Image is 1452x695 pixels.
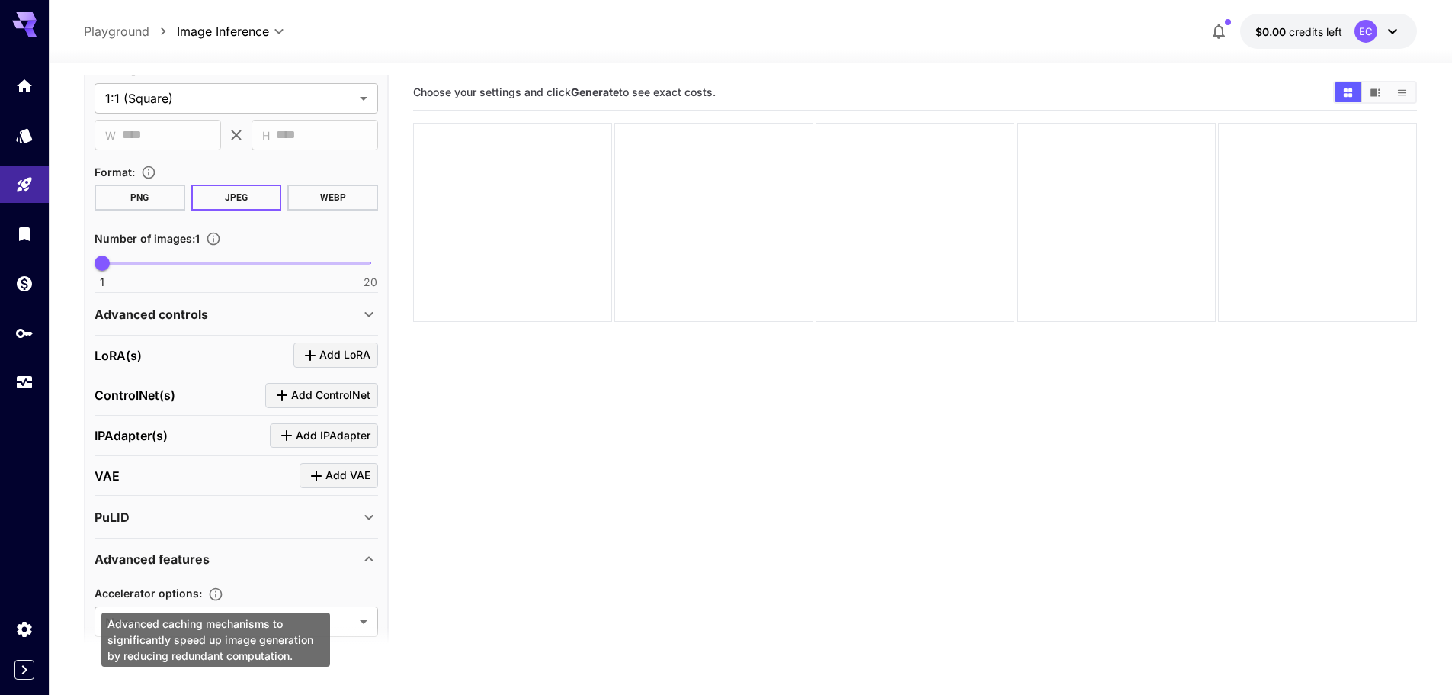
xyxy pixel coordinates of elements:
div: $0.00 [1255,24,1342,40]
span: H [262,127,270,144]
div: Usage [15,373,34,392]
span: Add VAE [325,466,370,485]
a: Playground [84,22,149,40]
span: Number of images : 1 [95,232,200,245]
span: W [105,127,116,144]
div: Keywords by Traffic [168,90,257,100]
span: credits left [1289,25,1342,38]
p: LoRA(s) [95,346,142,365]
button: Click to add IPAdapter [270,423,378,449]
div: Show images in grid viewShow images in video viewShow images in list view [1333,81,1417,104]
span: $0.00 [1255,25,1289,38]
span: Accelerator options : [95,587,202,600]
img: logo_orange.svg [24,24,37,37]
span: Add ControlNet [291,386,370,405]
button: Show images in grid view [1335,82,1361,102]
img: tab_domain_overview_orange.svg [41,88,53,101]
div: API Keys [15,323,34,343]
p: VAE [95,467,120,485]
button: Click to add ControlNet [265,383,378,408]
div: Advanced caching mechanisms to significantly speed up image generation by reducing redundant comp... [101,613,330,667]
img: tab_keywords_by_traffic_grey.svg [152,88,164,101]
p: Advanced features [95,550,210,568]
p: ControlNet(s) [95,386,175,404]
span: 1:1 (Square) [105,89,354,108]
nav: breadcrumb [84,22,177,40]
button: $0.00EC [1240,14,1417,49]
button: PNG [95,185,185,211]
button: JPEG [191,185,282,211]
div: Domain: [URL] [40,40,108,52]
button: Expand sidebar [14,660,34,680]
div: Advanced controls [95,296,378,333]
div: Wallet [15,274,34,293]
img: website_grey.svg [24,40,37,52]
span: Add LoRA [319,346,370,365]
div: Settings [15,619,34,639]
span: Add IPAdapter [296,426,370,446]
div: Advanced features [95,541,378,578]
button: Show images in video view [1362,82,1389,102]
button: Show images in list view [1389,82,1415,102]
span: 1 [100,275,104,290]
button: Advanced caching mechanisms to significantly speed up image generation by reducing redundant comp... [202,587,229,602]
button: Click to add LoRA [293,343,378,368]
span: Image Inference [177,22,269,40]
div: EC [1354,20,1377,43]
span: Choose your settings and click to see exact costs. [413,85,716,98]
div: v 4.0.25 [43,24,75,37]
p: Advanced controls [95,305,208,323]
button: WEBP [287,185,378,211]
div: Domain Overview [58,90,136,100]
b: Generate [571,85,619,98]
span: Size : [95,62,120,75]
span: Format : [95,166,135,179]
span: 20 [364,275,377,290]
div: Models [15,126,34,145]
button: Specify how many images to generate in a single request. Each image generation will be charged se... [200,231,227,246]
p: PuLID [95,508,130,526]
button: Click to add VAE [300,463,378,488]
div: Playground [15,175,34,195]
div: Library [15,224,34,243]
div: Home [15,76,34,95]
div: PuLID [95,499,378,536]
p: IPAdapter(s) [95,426,168,445]
button: Choose the file format for the output image. [135,165,162,180]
